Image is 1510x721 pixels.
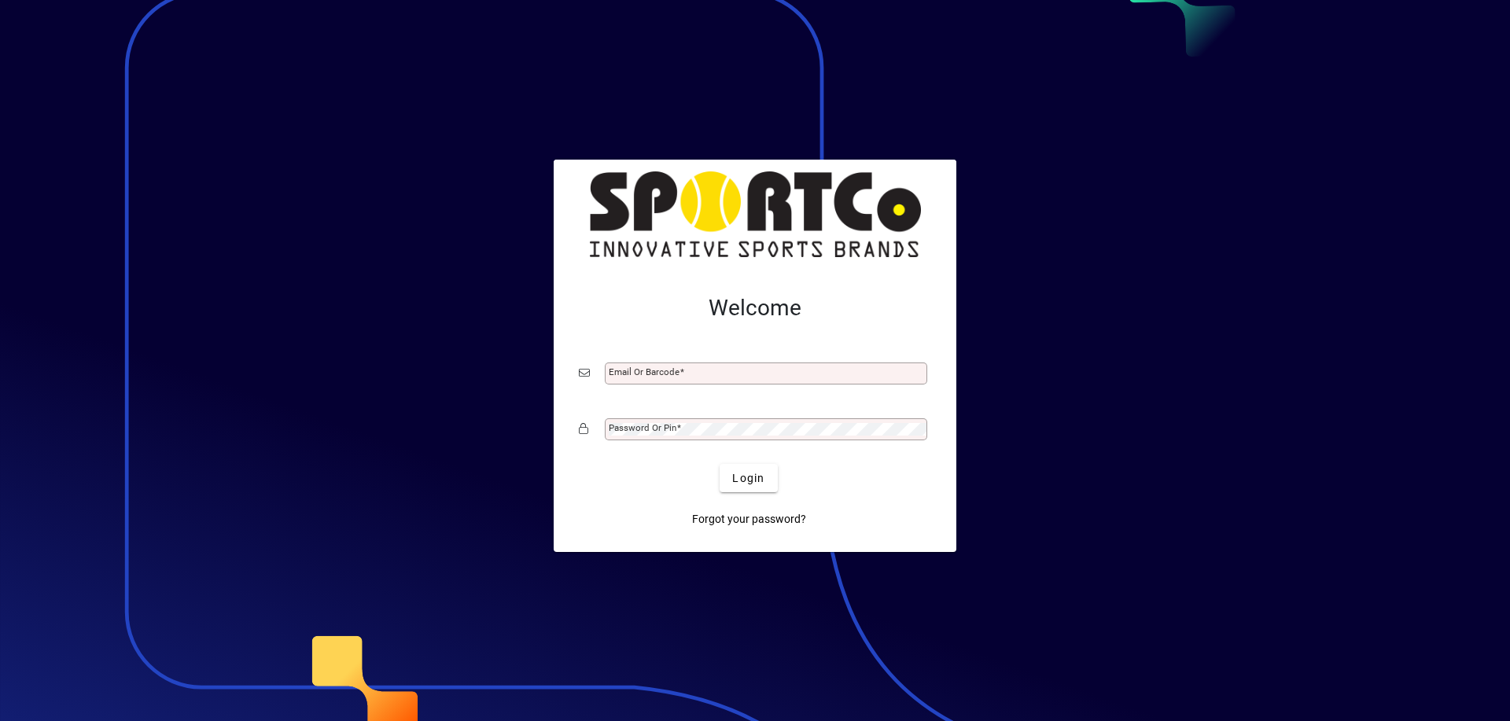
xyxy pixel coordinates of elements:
[732,470,764,487] span: Login
[692,511,806,528] span: Forgot your password?
[609,366,679,377] mat-label: Email or Barcode
[609,422,676,433] mat-label: Password or Pin
[579,295,931,322] h2: Welcome
[686,505,812,533] a: Forgot your password?
[720,464,777,492] button: Login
